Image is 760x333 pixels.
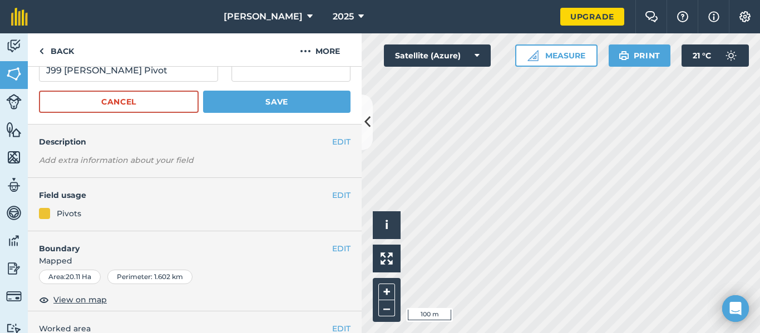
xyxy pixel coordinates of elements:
span: 21 ° C [693,44,711,67]
img: svg+xml;base64,PD94bWwgdmVyc2lvbj0iMS4wIiBlbmNvZGluZz0idXRmLTgiPz4KPCEtLSBHZW5lcmF0b3I6IEFkb2JlIE... [720,44,742,67]
img: svg+xml;base64,PHN2ZyB4bWxucz0iaHR0cDovL3d3dy53My5vcmcvMjAwMC9zdmciIHdpZHRoPSIyMCIgaGVpZ2h0PSIyNC... [300,44,311,58]
img: Two speech bubbles overlapping with the left bubble in the forefront [645,11,658,22]
div: Pivots [57,207,81,220]
img: svg+xml;base64,PD94bWwgdmVyc2lvbj0iMS4wIiBlbmNvZGluZz0idXRmLTgiPz4KPCEtLSBHZW5lcmF0b3I6IEFkb2JlIE... [6,232,22,249]
img: Ruler icon [527,50,539,61]
img: Four arrows, one pointing top left, one top right, one bottom right and the last bottom left [381,252,393,265]
img: fieldmargin Logo [11,8,28,26]
button: View on map [39,293,107,306]
button: Save [203,91,351,113]
img: svg+xml;base64,PHN2ZyB4bWxucz0iaHR0cDovL3d3dy53My5vcmcvMjAwMC9zdmciIHdpZHRoPSI1NiIgaGVpZ2h0PSI2MC... [6,66,22,82]
img: svg+xml;base64,PHN2ZyB4bWxucz0iaHR0cDovL3d3dy53My5vcmcvMjAwMC9zdmciIHdpZHRoPSIxOSIgaGVpZ2h0PSIyNC... [619,49,629,62]
img: svg+xml;base64,PD94bWwgdmVyc2lvbj0iMS4wIiBlbmNvZGluZz0idXRmLTgiPz4KPCEtLSBHZW5lcmF0b3I6IEFkb2JlIE... [6,205,22,221]
span: [PERSON_NAME] [224,10,303,23]
button: EDIT [332,189,351,201]
button: Print [609,44,671,67]
img: svg+xml;base64,PD94bWwgdmVyc2lvbj0iMS4wIiBlbmNvZGluZz0idXRmLTgiPz4KPCEtLSBHZW5lcmF0b3I6IEFkb2JlIE... [6,289,22,304]
div: Area : 20.11 Ha [39,270,101,284]
button: Satellite (Azure) [384,44,491,67]
em: Add extra information about your field [39,155,194,165]
img: A question mark icon [676,11,689,22]
div: Perimeter : 1.602 km [107,270,193,284]
h4: Field usage [39,189,332,201]
span: i [385,218,388,232]
button: EDIT [332,136,351,148]
img: svg+xml;base64,PD94bWwgdmVyc2lvbj0iMS4wIiBlbmNvZGluZz0idXRmLTgiPz4KPCEtLSBHZW5lcmF0b3I6IEFkb2JlIE... [6,177,22,193]
img: A cog icon [738,11,752,22]
button: i [373,211,401,239]
div: Open Intercom Messenger [722,295,749,322]
img: svg+xml;base64,PD94bWwgdmVyc2lvbj0iMS4wIiBlbmNvZGluZz0idXRmLTgiPz4KPCEtLSBHZW5lcmF0b3I6IEFkb2JlIE... [6,260,22,277]
img: svg+xml;base64,PD94bWwgdmVyc2lvbj0iMS4wIiBlbmNvZGluZz0idXRmLTgiPz4KPCEtLSBHZW5lcmF0b3I6IEFkb2JlIE... [6,94,22,110]
h4: Description [39,136,351,148]
img: svg+xml;base64,PHN2ZyB4bWxucz0iaHR0cDovL3d3dy53My5vcmcvMjAwMC9zdmciIHdpZHRoPSIxOCIgaGVpZ2h0PSIyNC... [39,293,49,306]
img: svg+xml;base64,PHN2ZyB4bWxucz0iaHR0cDovL3d3dy53My5vcmcvMjAwMC9zdmciIHdpZHRoPSIxNyIgaGVpZ2h0PSIxNy... [708,10,719,23]
button: Cancel [39,91,199,113]
a: Upgrade [560,8,624,26]
button: + [378,284,395,300]
span: View on map [53,294,107,306]
span: Mapped [28,255,362,267]
button: EDIT [332,242,351,255]
img: svg+xml;base64,PHN2ZyB4bWxucz0iaHR0cDovL3d3dy53My5vcmcvMjAwMC9zdmciIHdpZHRoPSI5IiBoZWlnaHQ9IjI0Ii... [39,44,44,58]
h4: Boundary [28,231,332,255]
button: More [278,33,362,66]
span: 2025 [333,10,354,23]
a: Back [28,33,85,66]
img: svg+xml;base64,PHN2ZyB4bWxucz0iaHR0cDovL3d3dy53My5vcmcvMjAwMC9zdmciIHdpZHRoPSI1NiIgaGVpZ2h0PSI2MC... [6,121,22,138]
img: svg+xml;base64,PHN2ZyB4bWxucz0iaHR0cDovL3d3dy53My5vcmcvMjAwMC9zdmciIHdpZHRoPSI1NiIgaGVpZ2h0PSI2MC... [6,149,22,166]
button: – [378,300,395,316]
button: Measure [515,44,598,67]
button: 21 °C [682,44,749,67]
img: svg+xml;base64,PD94bWwgdmVyc2lvbj0iMS4wIiBlbmNvZGluZz0idXRmLTgiPz4KPCEtLSBHZW5lcmF0b3I6IEFkb2JlIE... [6,38,22,54]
